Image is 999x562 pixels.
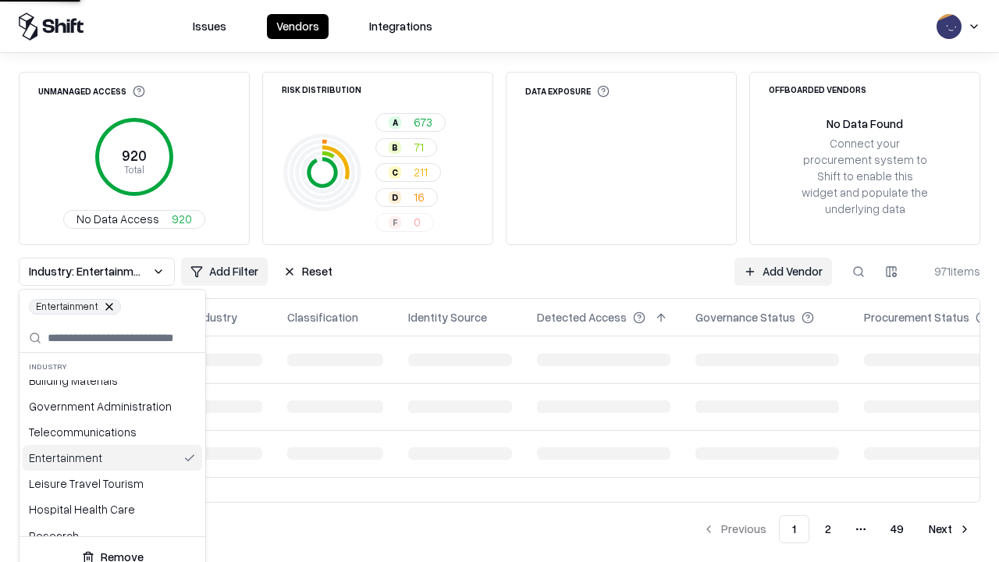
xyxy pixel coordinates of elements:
[23,496,202,522] div: Hospital Health Care
[20,380,205,536] div: Suggestions
[23,445,202,471] div: Entertainment
[23,393,202,419] div: Government Administration
[20,353,205,380] div: Industry
[23,419,202,445] div: Telecommunications
[23,471,202,496] div: Leisure Travel Tourism
[23,368,202,393] div: Building Materials
[29,299,121,315] span: Entertainment
[23,523,202,549] div: Research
